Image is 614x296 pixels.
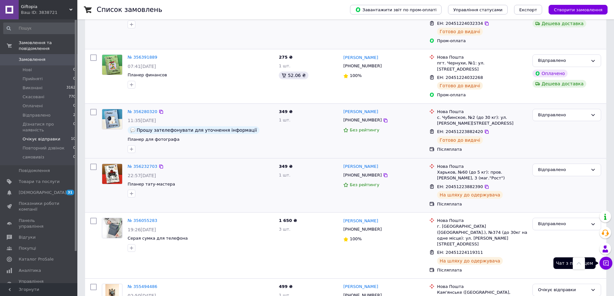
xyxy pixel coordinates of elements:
span: Створити замовлення [554,7,602,12]
a: Фото товару [102,54,122,75]
span: 100% [350,236,362,241]
div: Відправлено [538,112,588,119]
a: Фото товару [102,164,122,184]
span: Giftopia [21,4,69,10]
span: 349 ₴ [279,164,293,169]
div: Відправлено [538,57,588,64]
span: 0 [73,121,75,133]
span: самовивіз [23,154,44,160]
a: Планер для фотографа [128,137,180,142]
img: Фото товару [102,164,122,184]
a: Фото товару [102,218,122,238]
button: Експорт [514,5,542,14]
span: Скасовані [23,94,44,100]
span: 0 [73,103,75,109]
div: Харьков, №60 (до 5 кг): пров. [PERSON_NAME], 3 (маг."Рост") [437,169,527,181]
div: Пром-оплата [437,38,527,44]
span: 0 [73,76,75,82]
button: Управління статусами [448,5,508,14]
span: Дізнатися про наявність [23,121,73,133]
div: Оплачено [532,70,567,77]
div: Готово до видачі [437,82,483,90]
span: [DEMOGRAPHIC_DATA] [19,190,66,196]
div: Готово до видачі [437,28,483,35]
span: ЕН: 20451224032334 [437,21,483,26]
span: Без рейтингу [350,128,379,132]
span: 275 ₴ [279,55,293,60]
div: [PHONE_NUMBER] [342,171,383,179]
span: 1 шт. [279,63,290,68]
div: 52.06 ₴ [279,72,308,79]
a: № 356055283 [128,218,157,223]
span: ЕН: 20451224032268 [437,75,483,80]
span: 31 [66,190,74,195]
div: Нова Пошта [437,164,527,169]
span: 22:57[DATE] [128,173,156,178]
span: 0 [73,67,75,73]
span: 770 [69,94,75,100]
img: Фото товару [102,218,122,238]
div: [PHONE_NUMBER] [342,62,383,70]
a: [PERSON_NAME] [343,109,378,115]
span: 10 [71,136,75,142]
span: 3162 [66,85,75,91]
span: Виконані [23,85,43,91]
div: Пром-оплата [437,92,527,98]
span: Аналітика [19,268,41,273]
span: ЕН: 20451223882390 [437,184,483,189]
span: Повідомлення [19,168,50,174]
span: Оплачені [23,103,43,109]
img: Фото товару [102,109,122,129]
div: [PHONE_NUMBER] [342,116,383,124]
span: Прийняті [23,76,43,82]
span: Прошу зателефонувати для уточнення інформації [137,128,257,133]
span: 349 ₴ [279,109,293,114]
a: Планер тату-мастера [128,182,175,186]
span: Управління статусами [453,7,502,12]
span: 2 [73,112,75,118]
a: Створити замовлення [542,7,608,12]
span: ЕН: 20451224119311 [437,250,483,255]
div: [PHONE_NUMBER] [342,225,383,234]
div: г. [GEOGRAPHIC_DATA] ([GEOGRAPHIC_DATA].), №374 (до 30кг на одне місце): ул. [PERSON_NAME][STREET... [437,224,527,247]
span: Панель управління [19,218,60,229]
div: Нова Пошта [437,54,527,60]
span: Управління сайтом [19,279,60,290]
span: Планер финансов [128,72,167,77]
div: Нова Пошта [437,109,527,115]
div: Дешева доставка [532,20,586,27]
span: Відгуки [19,234,35,240]
div: Готово до видачі [437,136,483,144]
a: № 356232703 [128,164,157,169]
span: Експорт [519,7,537,12]
button: Завантажити звіт по пром-оплаті [350,5,442,14]
span: 19:26[DATE] [128,227,156,232]
span: Покупці [19,245,36,251]
span: Завантажити звіт по пром-оплаті [355,7,436,13]
div: Післяплата [437,147,527,152]
a: № 356391889 [128,55,157,60]
div: пгт. Чернухи, №1: ул. [STREET_ADDRESS] [437,60,527,72]
a: [PERSON_NAME] [343,164,378,170]
span: 07:41[DATE] [128,64,156,69]
a: [PERSON_NAME] [343,55,378,61]
span: 1 шт. [279,173,290,177]
img: :speech_balloon: [130,128,135,133]
span: Повторний дзвінок [23,145,64,151]
span: 499 ₴ [279,284,293,289]
div: Нова Пошта [437,218,527,224]
div: На шляху до одержувача [437,257,503,265]
img: Фото товару [102,55,122,75]
a: Серая сумка для телефона [128,236,188,241]
div: Післяплата [437,267,527,273]
div: с. Чубинское, №2 (до 30 кг): ул. [PERSON_NAME][STREET_ADDRESS] [437,115,527,126]
span: Каталог ProSale [19,256,54,262]
div: Післяплата [437,201,527,207]
span: Товари та послуги [19,179,60,185]
a: Фото товару [102,109,122,129]
a: [PERSON_NAME] [343,218,378,224]
span: Без рейтингу [350,182,379,187]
